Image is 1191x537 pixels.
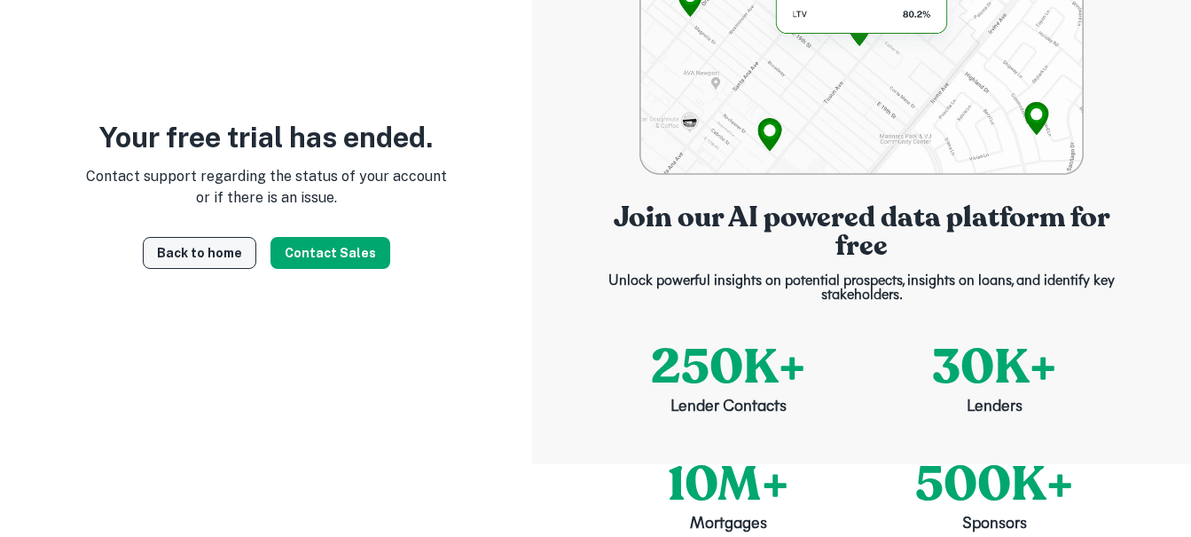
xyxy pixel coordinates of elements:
p: Sponsors [962,513,1027,537]
p: Lender Contacts [670,396,787,420]
p: Contact support regarding the status of your account or if there is an issue. [85,166,447,209]
p: 10M+ [668,448,789,520]
button: Contact Sales [270,237,390,269]
iframe: Chat Widget [1102,395,1191,480]
p: Your free trial has ended. [99,123,433,152]
p: Unlock powerful insights on potential prospects, insights on loans, and identify key stakeholders. [596,274,1128,303]
p: Join our AI powered data platform for free [596,203,1128,260]
p: Mortgages [690,513,767,537]
p: 500K+ [915,448,1074,520]
a: Back to home [143,237,256,269]
p: 250K+ [651,331,806,403]
p: Lenders [967,396,1023,420]
p: 30K+ [932,331,1057,403]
